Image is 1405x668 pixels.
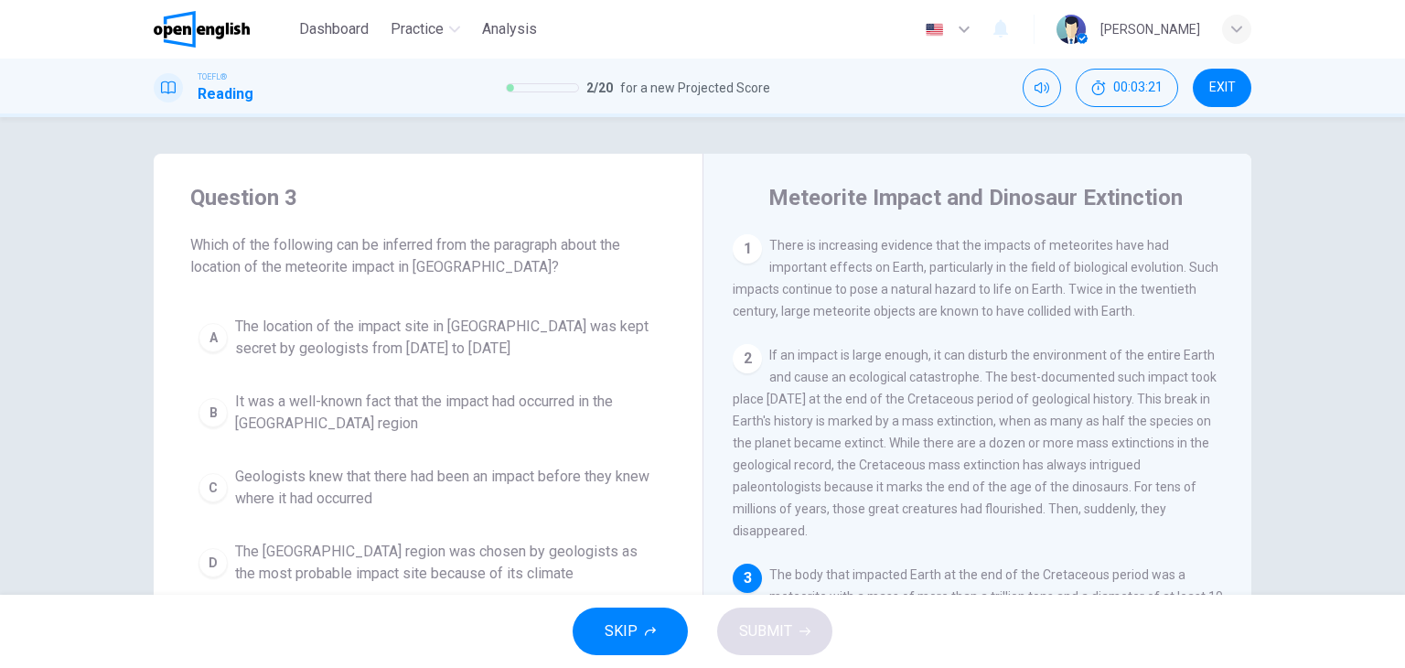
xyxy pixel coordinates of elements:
h1: Reading [198,83,253,105]
div: A [198,323,228,352]
button: AThe location of the impact site in [GEOGRAPHIC_DATA] was kept secret by geologists from [DATE] t... [190,307,666,368]
button: Analysis [475,13,544,46]
span: 00:03:21 [1113,81,1163,95]
span: 2 / 20 [586,77,613,99]
div: 3 [733,564,762,593]
button: Practice [383,13,467,46]
h4: Meteorite Impact and Dinosaur Extinction [768,183,1183,212]
div: Mute [1023,69,1061,107]
div: [PERSON_NAME] [1100,18,1200,40]
button: Dashboard [292,13,376,46]
button: DThe [GEOGRAPHIC_DATA] region was chosen by geologists as the most probable impact site because o... [190,533,666,593]
span: The [GEOGRAPHIC_DATA] region was chosen by geologists as the most probable impact site because of... [235,541,658,585]
span: There is increasing evidence that the impacts of meteorites have had important effects on Earth, ... [733,238,1218,318]
span: EXIT [1209,81,1236,95]
button: CGeologists knew that there had been an impact before they knew where it had occurred [190,458,666,518]
div: D [198,548,228,577]
span: Which of the following can be inferred from the paragraph about the location of the meteorite imp... [190,234,666,278]
div: 2 [733,344,762,373]
span: SKIP [605,619,638,644]
span: Practice [391,18,444,40]
div: 1 [733,234,762,264]
button: SKIP [573,608,688,655]
img: en [923,23,946,37]
span: Geologists knew that there had been an impact before they knew where it had occurred [235,466,658,510]
span: for a new Projected Score [620,77,770,99]
a: OpenEnglish logo [154,11,292,48]
span: If an impact is large enough, it can disturb the environment of the entire Earth and cause an eco... [733,348,1217,538]
h4: Question 3 [190,183,666,212]
img: Profile picture [1056,15,1086,44]
div: Hide [1076,69,1178,107]
span: Analysis [482,18,537,40]
img: OpenEnglish logo [154,11,250,48]
span: The location of the impact site in [GEOGRAPHIC_DATA] was kept secret by geologists from [DATE] to... [235,316,658,360]
button: BIt was a well-known fact that the impact had occurred in the [GEOGRAPHIC_DATA] region [190,382,666,443]
button: EXIT [1193,69,1251,107]
span: TOEFL® [198,70,227,83]
span: Dashboard [299,18,369,40]
div: C [198,473,228,502]
div: B [198,398,228,427]
span: It was a well-known fact that the impact had occurred in the [GEOGRAPHIC_DATA] region [235,391,658,435]
button: 00:03:21 [1076,69,1178,107]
